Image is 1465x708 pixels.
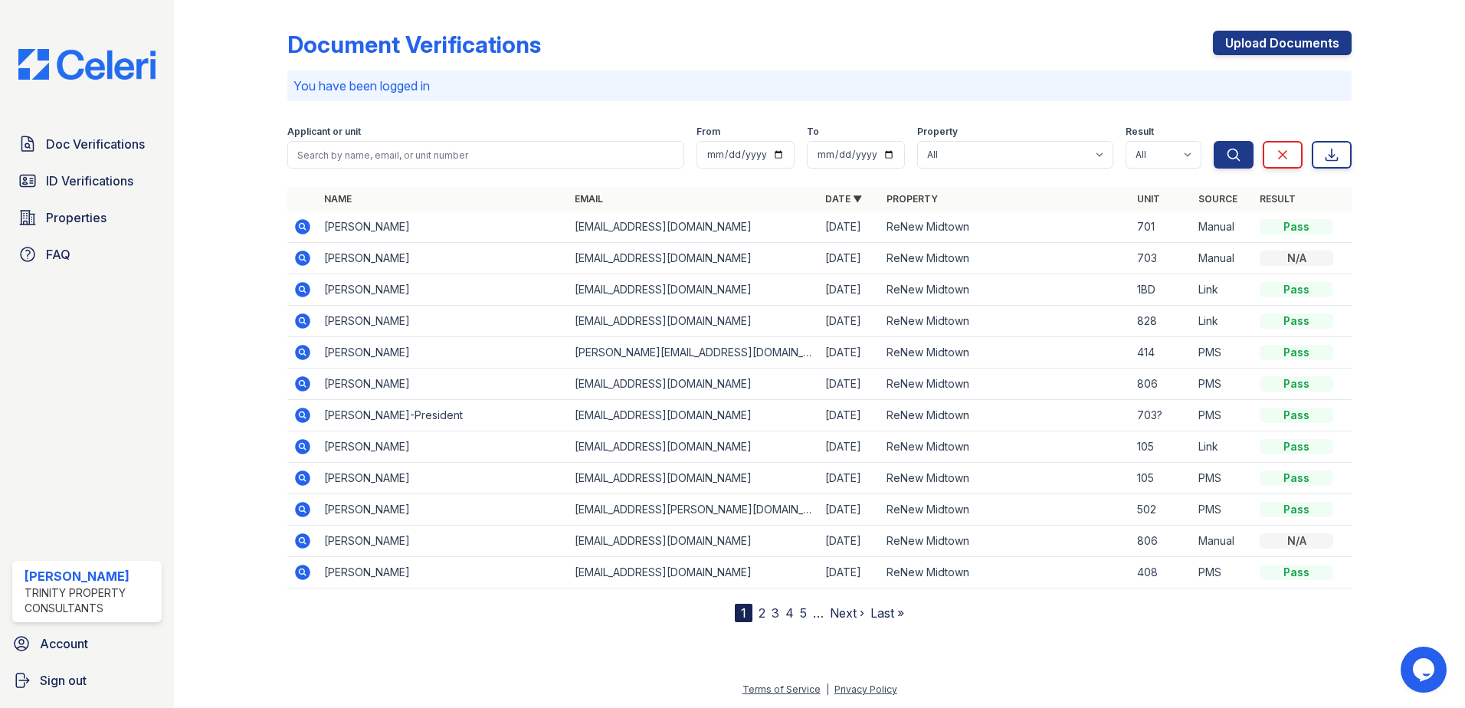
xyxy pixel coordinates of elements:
td: ReNew Midtown [880,557,1131,588]
td: [EMAIL_ADDRESS][DOMAIN_NAME] [569,431,819,463]
td: [PERSON_NAME][EMAIL_ADDRESS][DOMAIN_NAME] [569,337,819,369]
a: Terms of Service [742,683,821,695]
td: ReNew Midtown [880,463,1131,494]
div: N/A [1260,533,1333,549]
td: 414 [1131,337,1192,369]
span: FAQ [46,245,70,264]
td: Manual [1192,526,1254,557]
label: Applicant or unit [287,126,361,138]
a: Doc Verifications [12,129,162,159]
a: Date ▼ [825,193,862,205]
label: From [696,126,720,138]
a: Unit [1137,193,1160,205]
td: [PERSON_NAME] [318,369,569,400]
div: Pass [1260,565,1333,580]
td: 703 [1131,243,1192,274]
a: 5 [800,605,807,621]
td: PMS [1192,400,1254,431]
td: [PERSON_NAME] [318,211,569,243]
div: | [826,683,829,695]
td: 806 [1131,526,1192,557]
td: PMS [1192,463,1254,494]
td: ReNew Midtown [880,494,1131,526]
a: 2 [759,605,765,621]
td: [DATE] [819,494,880,526]
td: ReNew Midtown [880,526,1131,557]
a: Property [887,193,938,205]
td: [DATE] [819,431,880,463]
td: ReNew Midtown [880,400,1131,431]
div: 1 [735,604,752,622]
a: Account [6,628,168,659]
td: PMS [1192,494,1254,526]
td: PMS [1192,337,1254,369]
td: [DATE] [819,243,880,274]
div: Document Verifications [287,31,541,58]
span: Sign out [40,671,87,690]
a: 4 [785,605,794,621]
td: 806 [1131,369,1192,400]
a: Next › [830,605,864,621]
td: ReNew Midtown [880,431,1131,463]
div: Pass [1260,313,1333,329]
td: [EMAIL_ADDRESS][DOMAIN_NAME] [569,211,819,243]
div: Pass [1260,408,1333,423]
td: ReNew Midtown [880,369,1131,400]
td: 703? [1131,400,1192,431]
td: [PERSON_NAME]-President [318,400,569,431]
td: [PERSON_NAME] [318,243,569,274]
label: Result [1126,126,1154,138]
img: CE_Logo_Blue-a8612792a0a2168367f1c8372b55b34899dd931a85d93a1a3d3e32e68fde9ad4.png [6,49,168,80]
a: Last » [870,605,904,621]
a: ID Verifications [12,166,162,196]
td: [PERSON_NAME] [318,494,569,526]
td: 1BD [1131,274,1192,306]
td: Manual [1192,243,1254,274]
td: [DATE] [819,274,880,306]
td: [PERSON_NAME] [318,337,569,369]
label: To [807,126,819,138]
td: [DATE] [819,211,880,243]
a: Privacy Policy [834,683,897,695]
td: [EMAIL_ADDRESS][DOMAIN_NAME] [569,243,819,274]
a: Sign out [6,665,168,696]
a: Source [1198,193,1237,205]
td: [EMAIL_ADDRESS][DOMAIN_NAME] [569,306,819,337]
td: ReNew Midtown [880,274,1131,306]
td: [PERSON_NAME] [318,306,569,337]
td: [DATE] [819,400,880,431]
div: [PERSON_NAME] [25,567,156,585]
p: You have been logged in [293,77,1345,95]
td: PMS [1192,557,1254,588]
a: 3 [772,605,779,621]
td: Link [1192,274,1254,306]
td: [DATE] [819,557,880,588]
td: [DATE] [819,369,880,400]
td: 105 [1131,463,1192,494]
td: ReNew Midtown [880,243,1131,274]
td: 408 [1131,557,1192,588]
td: [EMAIL_ADDRESS][DOMAIN_NAME] [569,526,819,557]
td: 701 [1131,211,1192,243]
td: [DATE] [819,463,880,494]
td: [PERSON_NAME] [318,431,569,463]
td: [PERSON_NAME] [318,526,569,557]
td: [EMAIL_ADDRESS][PERSON_NAME][DOMAIN_NAME] [569,494,819,526]
td: PMS [1192,369,1254,400]
input: Search by name, email, or unit number [287,141,684,169]
a: FAQ [12,239,162,270]
div: Pass [1260,470,1333,486]
td: ReNew Midtown [880,306,1131,337]
td: [DATE] [819,306,880,337]
td: [EMAIL_ADDRESS][DOMAIN_NAME] [569,557,819,588]
a: Upload Documents [1213,31,1352,55]
td: [PERSON_NAME] [318,274,569,306]
span: Doc Verifications [46,135,145,153]
td: Link [1192,431,1254,463]
div: Pass [1260,219,1333,234]
span: Account [40,634,88,653]
td: 105 [1131,431,1192,463]
td: 502 [1131,494,1192,526]
a: Email [575,193,603,205]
